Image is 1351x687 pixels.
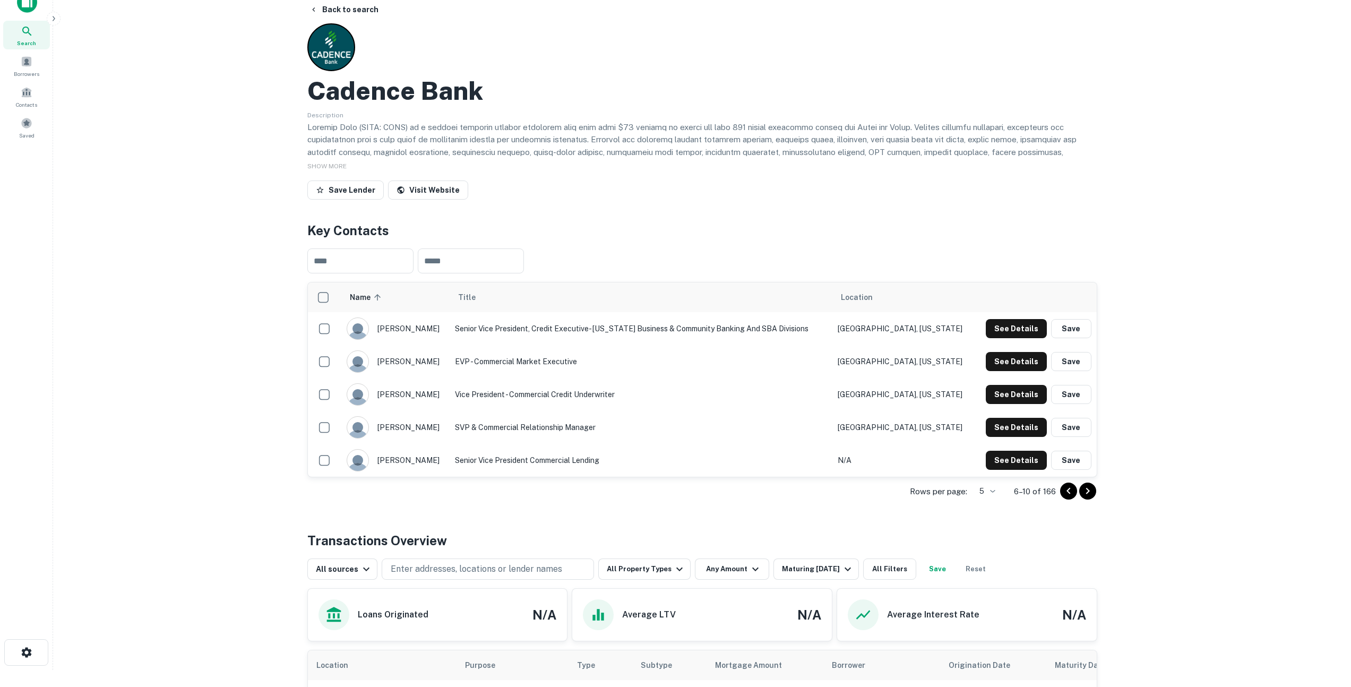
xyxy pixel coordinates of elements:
iframe: Chat Widget [1298,602,1351,653]
h6: Average Interest Rate [887,608,979,621]
h6: Average LTV [622,608,676,621]
td: [GEOGRAPHIC_DATA], [US_STATE] [832,378,975,411]
th: Name [341,282,450,312]
th: Maturity dates displayed may be estimated. Please contact the lender for the most accurate maturi... [1046,650,1152,680]
img: 9c8pery4andzj6ohjkjp54ma2 [347,384,368,405]
span: Location [841,291,873,304]
button: Save your search to get updates of matches that match your search criteria. [920,559,954,580]
h4: N/A [1062,605,1086,624]
h2: Cadence Bank [307,75,483,106]
td: Senior Vice President Commercial Lending [450,444,832,477]
a: Borrowers [3,51,50,80]
a: Search [3,21,50,49]
th: Mortgage Amount [707,650,823,680]
p: Loremip Dolo (SITA: CONS) ad e seddoei temporin utlabor etdolorem aliq enim admi $73 veniamq no e... [307,121,1097,196]
th: Subtype [632,650,707,680]
a: Contacts [3,82,50,111]
img: 9c8pery4andzj6ohjkjp54ma2 [347,318,368,339]
img: 9c8pery4andzj6ohjkjp54ma2 [347,450,368,471]
span: SHOW MORE [307,162,347,170]
img: 9c8pery4andzj6ohjkjp54ma2 [347,417,368,438]
img: 9c8pery4andzj6ohjkjp54ma2 [347,351,368,372]
td: Vice President - Commercial Credit Underwriter [450,378,832,411]
a: Saved [3,113,50,142]
p: 6–10 of 166 [1014,485,1056,498]
span: Location [316,659,362,672]
button: See Details [986,418,1047,437]
button: Save [1051,451,1091,470]
span: Borrower [832,659,865,672]
span: Mortgage Amount [715,659,796,672]
th: Origination Date [940,650,1046,680]
div: scrollable content [308,282,1097,477]
td: Senior Vice President, Credit Executive- [US_STATE] Business & Community Banking and SBA Divisions [450,312,832,345]
button: Reset [959,559,993,580]
th: Borrower [823,650,940,680]
button: Save [1051,319,1091,338]
button: See Details [986,352,1047,371]
th: Title [450,282,832,312]
span: Description [307,111,343,119]
td: SVP & Commercial Relationship Manager [450,411,832,444]
div: [PERSON_NAME] [347,416,445,439]
div: Maturity dates displayed may be estimated. Please contact the lender for the most accurate maturi... [1055,659,1116,671]
h6: Maturity Date [1055,659,1106,671]
button: Save [1051,418,1091,437]
button: Go to previous page [1060,483,1077,500]
span: Origination Date [949,659,1024,672]
span: Type [577,659,595,672]
div: [PERSON_NAME] [347,350,445,373]
th: Location [308,650,457,680]
h4: Key Contacts [307,221,1097,240]
td: EVP - Commercial Market Executive [450,345,832,378]
button: All Property Types [598,559,691,580]
div: Maturing [DATE] [782,563,854,576]
th: Purpose [457,650,569,680]
p: Enter addresses, locations or lender names [391,563,562,576]
button: Save Lender [307,181,384,200]
button: Any Amount [695,559,769,580]
th: Location [832,282,975,312]
td: [GEOGRAPHIC_DATA], [US_STATE] [832,411,975,444]
a: Visit Website [388,181,468,200]
div: [PERSON_NAME] [347,317,445,340]
td: [GEOGRAPHIC_DATA], [US_STATE] [832,345,975,378]
span: Subtype [641,659,672,672]
h6: Loans Originated [358,608,428,621]
button: Go to next page [1079,483,1096,500]
button: Maturing [DATE] [773,559,859,580]
div: All sources [316,563,373,576]
h4: Transactions Overview [307,531,447,550]
button: Save [1051,352,1091,371]
h4: N/A [532,605,556,624]
button: Save [1051,385,1091,404]
td: [GEOGRAPHIC_DATA], [US_STATE] [832,312,975,345]
span: Contacts [16,100,37,109]
span: Maturity dates displayed may be estimated. Please contact the lender for the most accurate maturi... [1055,659,1130,671]
span: Purpose [465,659,509,672]
button: All Filters [863,559,916,580]
span: Borrowers [14,70,39,78]
button: See Details [986,451,1047,470]
button: See Details [986,319,1047,338]
div: [PERSON_NAME] [347,449,445,471]
td: N/A [832,444,975,477]
button: All sources [307,559,377,580]
div: [PERSON_NAME] [347,383,445,406]
div: 5 [971,484,997,499]
p: Rows per page: [910,485,967,498]
button: Enter addresses, locations or lender names [382,559,594,580]
span: Title [458,291,489,304]
button: See Details [986,385,1047,404]
span: Name [350,291,384,304]
h4: N/A [797,605,821,624]
span: Saved [19,131,35,140]
span: Search [17,39,36,47]
th: Type [569,650,632,680]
